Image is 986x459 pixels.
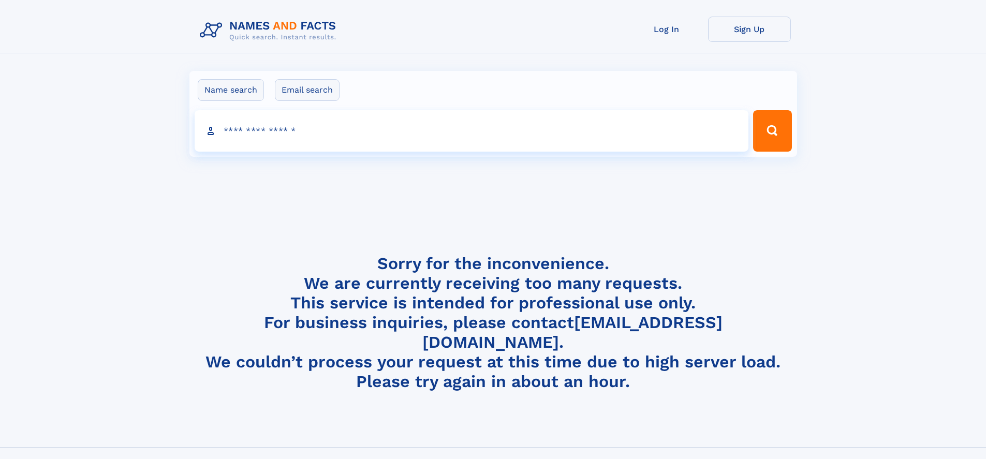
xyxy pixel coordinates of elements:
[196,17,345,45] img: Logo Names and Facts
[195,110,749,152] input: search input
[708,17,791,42] a: Sign Up
[196,254,791,392] h4: Sorry for the inconvenience. We are currently receiving too many requests. This service is intend...
[625,17,708,42] a: Log In
[198,79,264,101] label: Name search
[275,79,340,101] label: Email search
[422,313,723,352] a: [EMAIL_ADDRESS][DOMAIN_NAME]
[753,110,791,152] button: Search Button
